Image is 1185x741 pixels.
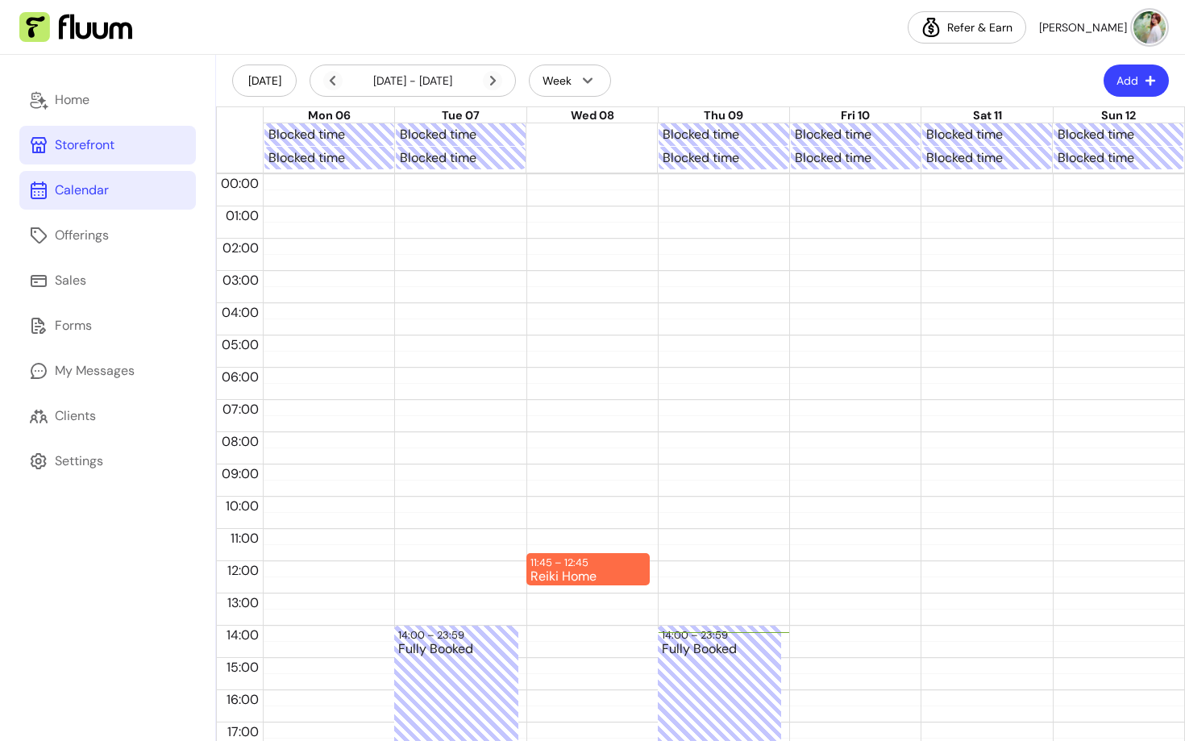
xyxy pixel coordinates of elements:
span: 00:00 [217,175,263,192]
div: 11:45 – 12:45 [530,555,592,570]
div: Blocked time [400,148,522,168]
span: 11:00 [227,530,263,547]
button: Fri 10 [841,107,870,125]
div: Home [55,90,89,110]
div: Blocked time [268,125,390,144]
div: Clients [55,406,96,426]
span: 17:00 [223,723,263,740]
div: Offerings [55,226,109,245]
span: 06:00 [218,368,263,385]
img: Fluum Logo [19,12,132,43]
span: 01:00 [222,207,263,224]
span: 09:00 [218,465,263,482]
a: My Messages [19,352,196,390]
div: 11:45 – 12:45Reiki Home [526,553,650,585]
div: Settings [55,452,103,471]
button: [DATE] [232,65,297,97]
div: Forms [55,316,92,335]
span: [PERSON_NAME] [1039,19,1127,35]
a: Refer & Earn [908,11,1026,44]
span: Sat 11 [973,108,1002,123]
div: Blocked time [795,125,917,144]
a: Home [19,81,196,119]
span: 16:00 [222,691,263,708]
span: Wed 08 [571,108,614,123]
a: Clients [19,397,196,435]
div: [DATE] - [DATE] [323,71,502,90]
div: Blocked time [268,148,390,168]
span: 04:00 [218,304,263,321]
a: Settings [19,442,196,481]
div: Blocked time [400,125,522,144]
span: Tue 07 [442,108,480,123]
a: Forms [19,306,196,345]
div: Calendar [55,181,109,200]
span: 15:00 [222,659,263,676]
span: 12:00 [223,562,263,579]
span: 14:00 [222,627,263,643]
div: Blocked time [663,148,784,168]
a: Offerings [19,216,196,255]
div: Blocked time [663,125,784,144]
span: 03:00 [218,272,263,289]
button: Sun 12 [1101,107,1136,125]
span: 08:00 [218,433,263,450]
div: Blocked time [1058,125,1179,144]
div: Blocked time [926,148,1048,168]
img: avatar [1133,11,1166,44]
button: Add [1104,65,1169,97]
span: 05:00 [218,336,263,353]
a: Calendar [19,171,196,210]
span: 02:00 [218,239,263,256]
span: Fri 10 [841,108,870,123]
div: 14:00 – 23:59 [662,627,732,643]
div: Blocked time [926,125,1048,144]
button: Sat 11 [973,107,1002,125]
span: 13:00 [223,594,263,611]
div: Blocked time [795,148,917,168]
button: Wed 08 [571,107,614,125]
span: Mon 06 [308,108,351,123]
span: 10:00 [222,497,263,514]
button: Week [529,65,611,97]
div: Blocked time [1058,148,1179,168]
div: My Messages [55,361,135,381]
span: Sun 12 [1101,108,1136,123]
div: Reiki Home [530,570,646,584]
button: avatar[PERSON_NAME] [1039,11,1166,44]
a: Sales [19,261,196,300]
span: 07:00 [218,401,263,418]
button: Tue 07 [442,107,480,125]
div: 14:00 – 23:59 [398,627,468,643]
div: Sales [55,271,86,290]
div: Storefront [55,135,114,155]
button: Mon 06 [308,107,351,125]
span: Thu 09 [704,108,743,123]
button: Thu 09 [704,107,743,125]
a: Storefront [19,126,196,164]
